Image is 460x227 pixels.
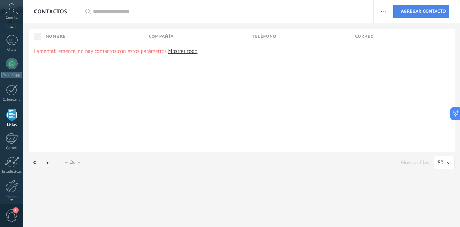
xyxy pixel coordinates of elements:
span: 50 [438,159,443,166]
span: 1 [13,207,19,213]
div: Correo [1,146,22,151]
div: Chats [1,47,22,52]
div: WhatsApp [1,72,22,78]
div: ← Ctrl → [64,160,81,165]
a: Agregar contacto [393,5,449,18]
span: Correo [355,33,374,40]
div: Listas [1,123,22,127]
button: 50 [434,156,455,169]
span: Nombre [46,33,66,40]
p: Lamentablemente, no hay contactos con estos parámetros. [34,48,450,55]
div: Estadísticas [1,169,22,174]
span: Agregar contacto [401,5,446,18]
span: Contactos [34,8,68,15]
a: Mostrar todo [168,48,197,55]
span: Cuenta [6,15,18,20]
p: Mostrar filas: [401,159,430,166]
div: Calendario [1,97,22,102]
span: Teléfono [252,33,276,40]
button: Más [378,5,388,18]
span: Compañía [149,33,174,40]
